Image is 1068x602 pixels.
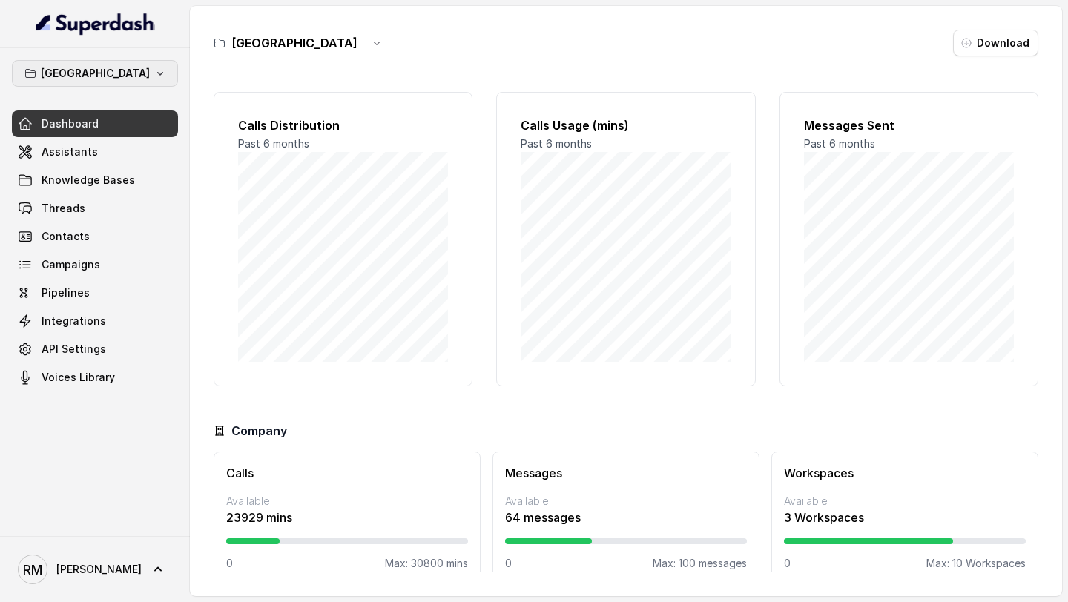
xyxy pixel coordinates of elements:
[12,60,178,87] button: [GEOGRAPHIC_DATA]
[42,370,115,385] span: Voices Library
[12,336,178,363] a: API Settings
[12,167,178,193] a: Knowledge Bases
[653,556,747,571] p: Max: 100 messages
[521,116,731,134] h2: Calls Usage (mins)
[521,137,592,150] span: Past 6 months
[42,342,106,357] span: API Settings
[12,223,178,250] a: Contacts
[42,173,135,188] span: Knowledge Bases
[238,137,309,150] span: Past 6 months
[42,314,106,328] span: Integrations
[12,195,178,222] a: Threads
[385,556,468,571] p: Max: 30800 mins
[56,562,142,577] span: [PERSON_NAME]
[226,494,468,509] p: Available
[238,116,448,134] h2: Calls Distribution
[42,116,99,131] span: Dashboard
[36,12,155,36] img: light.svg
[41,64,150,82] p: [GEOGRAPHIC_DATA]
[12,110,178,137] a: Dashboard
[505,556,512,571] p: 0
[804,137,875,150] span: Past 6 months
[505,494,747,509] p: Available
[804,116,1014,134] h2: Messages Sent
[784,494,1026,509] p: Available
[505,509,747,526] p: 64 messages
[12,549,178,590] a: [PERSON_NAME]
[12,308,178,334] a: Integrations
[226,509,468,526] p: 23929 mins
[12,251,178,278] a: Campaigns
[23,562,42,578] text: RM
[505,464,747,482] h3: Messages
[784,556,791,571] p: 0
[42,145,98,159] span: Assistants
[12,139,178,165] a: Assistants
[42,229,90,244] span: Contacts
[231,34,357,52] h3: [GEOGRAPHIC_DATA]
[42,201,85,216] span: Threads
[226,556,233,571] p: 0
[12,279,178,306] a: Pipelines
[42,285,90,300] span: Pipelines
[226,464,468,482] h3: Calls
[42,257,100,272] span: Campaigns
[784,509,1026,526] p: 3 Workspaces
[953,30,1038,56] button: Download
[926,556,1026,571] p: Max: 10 Workspaces
[784,464,1026,482] h3: Workspaces
[231,422,287,440] h3: Company
[12,364,178,391] a: Voices Library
